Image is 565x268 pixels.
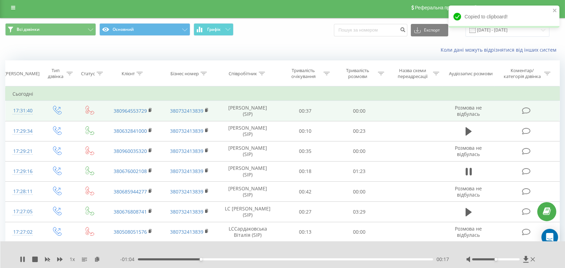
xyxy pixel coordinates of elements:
[541,229,558,245] div: Open Intercom Messenger
[394,68,431,79] div: Назва схеми переадресації
[278,161,332,181] td: 00:18
[544,5,556,10] span: Вихід
[122,71,135,77] div: Клієнт
[455,225,482,238] span: Розмова не відбулась
[114,228,147,235] a: 380508051576
[200,258,202,261] div: Accessibility label
[218,141,278,161] td: [PERSON_NAME] (SIP)
[6,87,560,101] td: Сьогодні
[278,182,332,202] td: 00:42
[114,188,147,195] a: 380685944277
[285,68,322,79] div: Тривалість очікування
[339,68,376,79] div: Тривалість розмови
[411,24,448,36] button: Експорт
[194,23,233,36] button: Графік
[114,168,147,174] a: 380676002108
[332,101,386,121] td: 00:00
[218,101,278,121] td: [PERSON_NAME] (SIP)
[278,121,332,141] td: 00:10
[12,104,33,118] div: 17:31:40
[229,71,257,77] div: Співробітник
[553,8,557,14] button: close
[455,104,482,117] span: Розмова не відбулась
[114,148,147,154] a: 380960035320
[81,71,95,77] div: Статус
[278,101,332,121] td: 00:37
[12,145,33,158] div: 17:29:21
[170,228,203,235] a: 380732413839
[332,161,386,181] td: 01:23
[218,222,278,242] td: LCСардаковська Віталія (SIP)
[170,148,203,154] a: 380732413839
[70,256,75,263] span: 1 x
[332,222,386,242] td: 00:00
[99,23,190,36] button: Основний
[332,202,386,222] td: 03:29
[170,71,199,77] div: Бізнес номер
[207,27,221,32] span: Графік
[278,222,332,242] td: 00:13
[415,5,466,10] span: Реферальна програма
[5,71,39,77] div: [PERSON_NAME]
[502,68,542,79] div: Коментар/категорія дзвінка
[332,121,386,141] td: 00:23
[170,208,203,215] a: 380732413839
[449,71,493,77] div: Аудіозапис розмови
[12,185,33,198] div: 17:28:11
[332,182,386,202] td: 00:00
[441,46,560,53] a: Коли дані можуть відрізнятися вiд інших систем
[494,258,497,261] div: Accessibility label
[478,5,532,10] span: Налаштування профілю
[170,188,203,195] a: 380732413839
[46,68,65,79] div: Тип дзвінка
[170,128,203,134] a: 380732413839
[12,124,33,138] div: 17:29:34
[278,202,332,222] td: 00:27
[334,24,407,36] input: Пошук за номером
[436,256,449,263] span: 00:17
[218,182,278,202] td: [PERSON_NAME] (SIP)
[114,128,147,134] a: 380632841000
[114,107,147,114] a: 380964553729
[12,165,33,178] div: 17:29:16
[218,202,278,222] td: LC [PERSON_NAME] (SIP)
[455,185,482,198] span: Розмова не відбулась
[12,205,33,218] div: 17:27:05
[120,256,138,263] span: - 01:04
[278,141,332,161] td: 00:35
[218,161,278,181] td: [PERSON_NAME] (SIP)
[12,225,33,239] div: 17:27:02
[218,121,278,141] td: [PERSON_NAME] (SIP)
[170,168,203,174] a: 380732413839
[5,23,96,36] button: Всі дзвінки
[455,145,482,157] span: Розмова не відбулась
[332,141,386,161] td: 00:00
[17,27,39,32] span: Всі дзвінки
[449,6,559,28] div: Copied to clipboard!
[114,208,147,215] a: 380676808741
[170,107,203,114] a: 380732413839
